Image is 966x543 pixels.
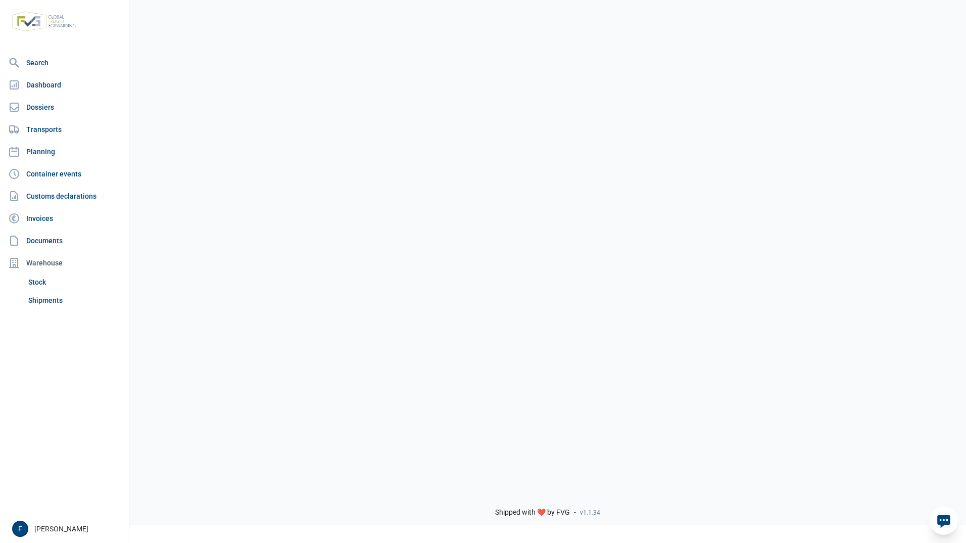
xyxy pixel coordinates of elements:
a: Dossiers [4,97,125,117]
span: - [574,508,576,517]
a: Shipments [24,291,125,309]
a: Dashboard [4,75,125,95]
span: Shipped with ❤️ by FVG [495,508,570,517]
div: Warehouse [4,253,125,273]
button: F [12,521,28,537]
span: v1.1.34 [580,509,600,517]
a: Customs declarations [4,186,125,206]
a: Container events [4,164,125,184]
a: Documents [4,231,125,251]
div: [PERSON_NAME] [12,521,123,537]
a: Stock [24,273,125,291]
a: Transports [4,119,125,140]
a: Invoices [4,208,125,229]
img: FVG - Global freight forwarding [8,8,80,35]
a: Search [4,53,125,73]
a: Planning [4,142,125,162]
